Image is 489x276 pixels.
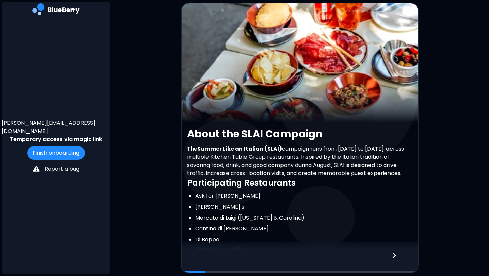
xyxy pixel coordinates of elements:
h2: About the SLAI Campaign [187,128,413,140]
li: Ask for [PERSON_NAME] [195,192,413,200]
img: video thumbnail [182,3,418,122]
p: Temporary access via magic link [10,135,102,143]
button: Finish onboarding [27,146,85,160]
a: Finish onboarding [27,149,85,157]
p: The campaign runs from [DATE] to [DATE], across multiple Kitchen Table Group restaurants. Inspire... [187,145,413,177]
li: Mercato di Luigi ([US_STATE] & Carolina) [195,214,413,222]
li: [PERSON_NAME]’s [195,203,413,211]
li: Di Beppe [195,236,413,244]
h3: Participating Restaurants [187,177,413,188]
img: file icon [33,165,40,172]
li: Cantina di [PERSON_NAME] [195,225,413,233]
p: [PERSON_NAME][EMAIL_ADDRESS][DOMAIN_NAME] [2,119,110,135]
p: Report a bug [44,165,79,173]
strong: Summer Like an Italian (SLAI) [197,145,282,153]
img: company logo [32,3,80,17]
